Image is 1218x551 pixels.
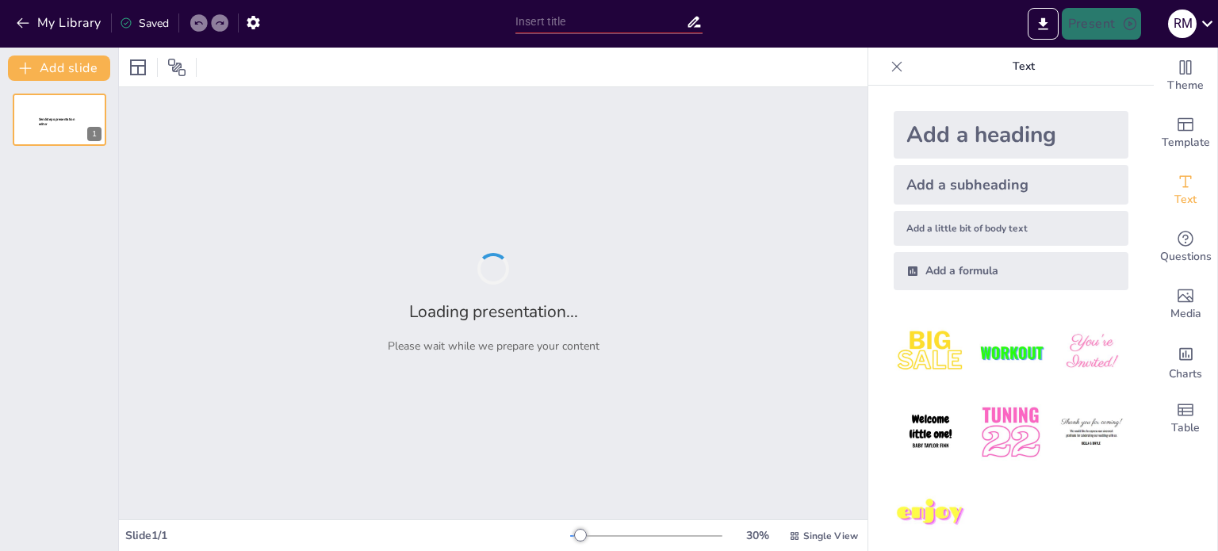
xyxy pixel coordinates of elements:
div: 30 % [738,528,776,543]
span: Questions [1160,248,1212,266]
img: 7.jpeg [894,476,967,550]
span: Charts [1169,365,1202,383]
div: 1 [13,94,106,146]
div: Add a table [1154,390,1217,447]
span: Table [1171,419,1200,437]
div: 1 [87,127,101,141]
div: R M [1168,10,1197,38]
div: Slide 1 / 1 [125,528,570,543]
span: Template [1162,134,1210,151]
p: Please wait while we prepare your content [388,339,599,354]
img: 4.jpeg [894,396,967,469]
div: Add images, graphics, shapes or video [1154,276,1217,333]
div: Add a heading [894,111,1128,159]
div: Get real-time input from your audience [1154,219,1217,276]
span: Position [167,58,186,77]
span: Theme [1167,77,1204,94]
button: My Library [12,10,108,36]
img: 1.jpeg [894,316,967,389]
div: Add a subheading [894,165,1128,205]
button: Export to PowerPoint [1028,8,1059,40]
div: Add text boxes [1154,162,1217,219]
button: Present [1062,8,1141,40]
p: Text [910,48,1138,86]
span: Media [1170,305,1201,323]
span: Sendsteps presentation editor [39,117,75,126]
div: Add a formula [894,252,1128,290]
span: Text [1174,191,1197,209]
img: 2.jpeg [974,316,1048,389]
div: Change the overall theme [1154,48,1217,105]
button: R M [1168,8,1197,40]
img: 5.jpeg [974,396,1048,469]
div: Saved [120,16,169,31]
h2: Loading presentation... [409,300,578,323]
span: Single View [803,530,858,542]
button: Add slide [8,55,110,81]
div: Add charts and graphs [1154,333,1217,390]
input: Insert title [515,10,686,33]
img: 6.jpeg [1055,396,1128,469]
div: Layout [125,55,151,80]
div: Add ready made slides [1154,105,1217,162]
div: Add a little bit of body text [894,211,1128,246]
img: 3.jpeg [1055,316,1128,389]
